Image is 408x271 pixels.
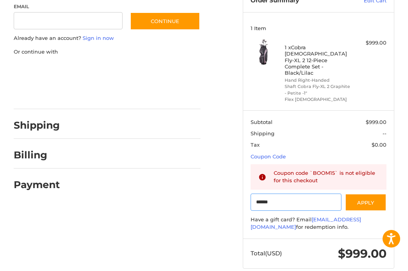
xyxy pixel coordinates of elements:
h2: Shipping [14,119,60,131]
iframe: PayPal-paylater [78,63,136,77]
div: $999.00 [352,39,386,47]
h3: 1 Item [251,25,386,31]
div: Have a gift card? Email for redemption info. [251,216,386,231]
li: Flex [DEMOGRAPHIC_DATA] [285,96,351,103]
iframe: Google Customer Reviews [343,250,408,271]
p: Already have an account? [14,34,200,42]
li: Shaft Cobra Fly-XL 2 Graphite - Petite -1" [285,83,351,96]
span: $999.00 [366,119,386,125]
a: Sign in now [83,35,114,41]
span: Subtotal [251,119,273,125]
span: Total (USD) [251,249,282,257]
span: $999.00 [338,246,386,261]
iframe: PayPal-paypal [11,63,70,77]
p: Or continue with [14,48,200,56]
label: Email [14,3,123,10]
button: Continue [130,12,200,30]
li: Hand Right-Handed [285,77,351,84]
h2: Payment [14,179,60,191]
div: Coupon code `BOOM15` is not eligible for this checkout [274,169,379,185]
iframe: PayPal-venmo [11,87,70,101]
span: -- [383,130,386,136]
button: Apply [345,194,386,211]
span: $0.00 [372,142,386,148]
h4: 1 x Cobra [DEMOGRAPHIC_DATA] Fly-XL 2 12-Piece Complete Set - Black/Lilac [285,44,351,76]
a: Coupon Code [251,153,286,160]
h2: Billing [14,149,60,161]
span: Tax [251,142,260,148]
input: Gift Certificate or Coupon Code [251,194,341,211]
span: Shipping [251,130,274,136]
